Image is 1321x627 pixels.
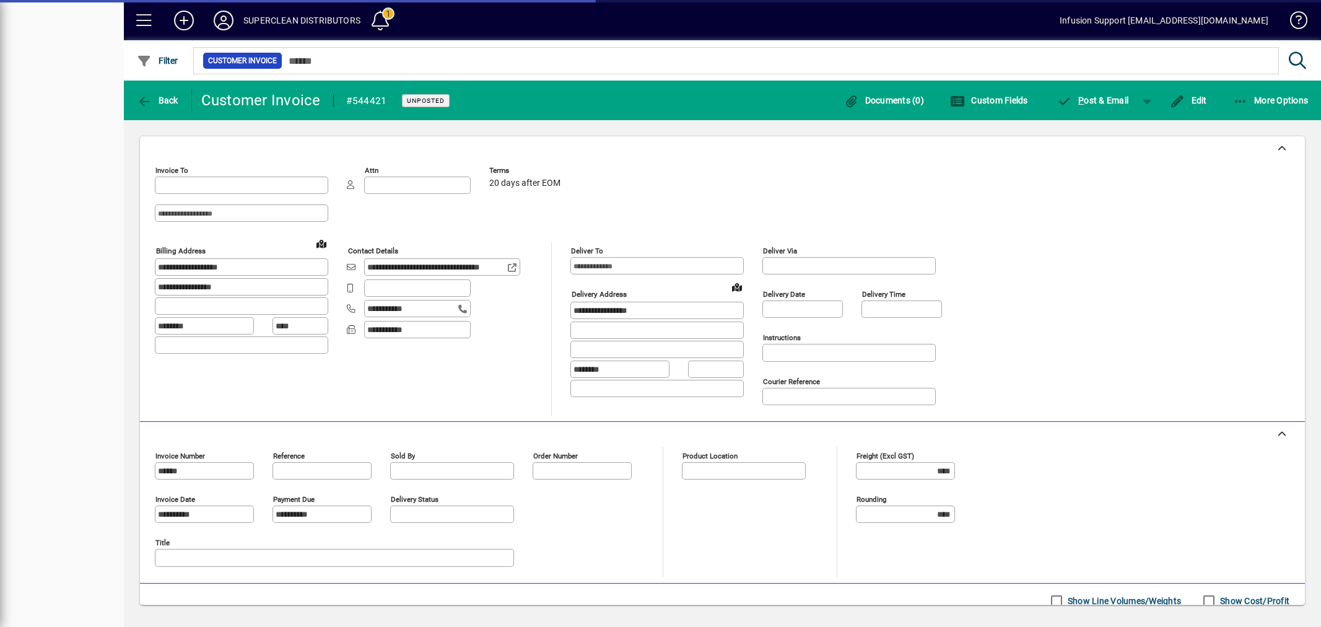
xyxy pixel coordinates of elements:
[134,89,181,112] button: Back
[571,247,603,255] mat-label: Deliver To
[489,167,564,175] span: Terms
[155,538,170,547] mat-label: Title
[346,91,387,111] div: #544421
[273,452,305,460] mat-label: Reference
[489,178,560,188] span: 20 days after EOM
[1051,89,1135,112] button: Post & Email
[1218,595,1289,607] label: Show Cost/Profit
[155,495,195,504] mat-label: Invoice date
[727,277,747,297] a: View on map
[1233,95,1309,105] span: More Options
[950,95,1028,105] span: Custom Fields
[137,95,178,105] span: Back
[391,495,438,504] mat-label: Delivery status
[137,56,178,66] span: Filter
[533,452,578,460] mat-label: Order number
[243,11,360,30] div: SUPERCLEAN DISTRIBUTORS
[1057,95,1129,105] span: ost & Email
[273,495,315,504] mat-label: Payment due
[947,89,1031,112] button: Custom Fields
[134,50,181,72] button: Filter
[1167,89,1210,112] button: Edit
[1230,89,1312,112] button: More Options
[763,247,797,255] mat-label: Deliver via
[844,95,924,105] span: Documents (0)
[208,55,277,67] span: Customer Invoice
[124,89,192,112] app-page-header-button: Back
[1078,95,1084,105] span: P
[155,166,188,175] mat-label: Invoice To
[682,452,738,460] mat-label: Product location
[862,290,905,299] mat-label: Delivery time
[1060,11,1268,30] div: Infusion Support [EMAIL_ADDRESS][DOMAIN_NAME]
[1170,95,1207,105] span: Edit
[312,234,331,253] a: View on map
[365,166,378,175] mat-label: Attn
[763,333,801,342] mat-label: Instructions
[155,452,205,460] mat-label: Invoice number
[1065,595,1181,607] label: Show Line Volumes/Weights
[407,97,445,105] span: Unposted
[391,452,415,460] mat-label: Sold by
[857,452,914,460] mat-label: Freight (excl GST)
[164,9,204,32] button: Add
[840,89,927,112] button: Documents (0)
[857,495,886,504] mat-label: Rounding
[1281,2,1306,43] a: Knowledge Base
[204,9,243,32] button: Profile
[763,290,805,299] mat-label: Delivery date
[763,377,820,386] mat-label: Courier Reference
[201,90,321,110] div: Customer Invoice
